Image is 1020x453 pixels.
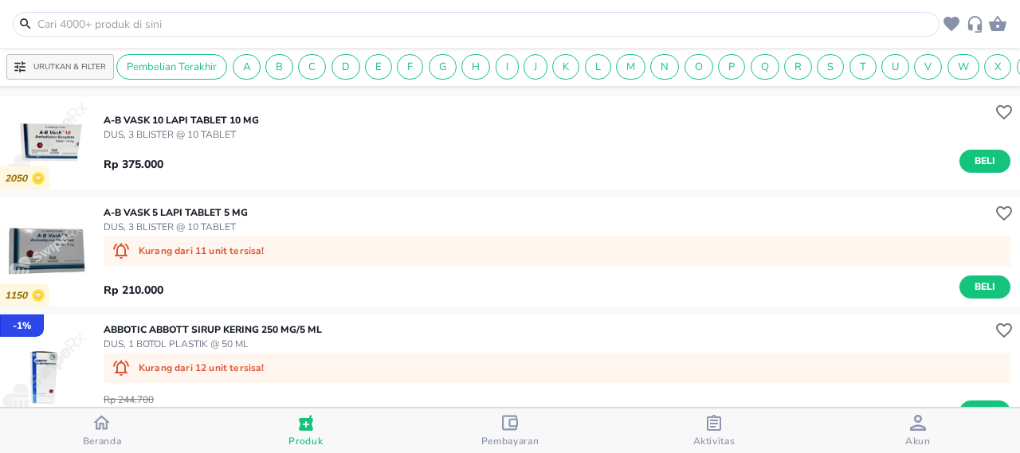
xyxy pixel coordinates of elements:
[612,408,816,453] button: Aktivitas
[948,60,979,74] span: W
[117,60,226,74] span: Pembelian Terakhir
[116,54,227,80] div: Pembelian Terakhir
[13,318,31,333] p: - 1 %
[971,279,998,295] span: Beli
[785,60,811,74] span: R
[914,54,942,80] div: V
[751,54,779,80] div: Q
[585,54,611,80] div: L
[104,236,1010,266] div: Kurang dari 11 unit tersisa!
[685,60,712,74] span: O
[366,60,391,74] span: E
[751,60,779,74] span: Q
[849,54,877,80] div: T
[104,353,1010,383] div: Kurang dari 12 unit tersisa!
[586,60,610,74] span: L
[430,60,456,74] span: G
[552,54,579,80] div: K
[104,282,163,299] p: Rp 210.000
[365,54,392,80] div: E
[288,435,323,447] span: Produk
[915,60,941,74] span: V
[617,60,645,74] span: M
[331,54,360,80] div: D
[718,54,745,80] div: P
[233,60,260,74] span: A
[719,60,744,74] span: P
[104,337,322,351] p: DUS, 1 BOTOL PLASTIK @ 50 ML
[524,60,547,74] span: J
[461,54,490,80] div: H
[104,220,248,234] p: DUS, 3 BLISTER @ 10 TABLET
[971,404,998,420] span: Beli
[104,322,322,337] p: ABBOTIC Abbott SIRUP KERING 250 MG/5 ML
[408,408,612,453] button: Pembayaran
[6,54,114,80] button: Urutkan & Filter
[265,54,293,80] div: B
[784,54,812,80] div: R
[651,60,678,74] span: N
[818,60,843,74] span: S
[959,150,1010,173] button: Beli
[104,392,163,407] p: Rp 244.700
[959,400,1010,424] button: Beli
[332,60,359,74] span: D
[33,61,106,73] p: Urutkan & Filter
[959,275,1010,299] button: Beli
[816,408,1020,453] button: Akun
[104,127,259,142] p: DUS, 3 BLISTER @ 10 TABLET
[298,54,326,80] div: C
[524,54,547,80] div: J
[616,54,645,80] div: M
[5,290,32,302] p: 1150
[881,54,909,80] div: U
[398,60,422,74] span: F
[429,54,457,80] div: G
[83,435,122,447] span: Beranda
[266,60,292,74] span: B
[971,153,998,170] span: Beli
[104,156,163,173] p: Rp 375.000
[817,54,844,80] div: S
[5,173,32,185] p: 2050
[947,54,979,80] div: W
[984,54,1011,80] div: X
[481,435,539,447] span: Pembayaran
[36,16,936,33] input: Cari 4000+ produk di sini
[299,60,325,74] span: C
[104,205,248,220] p: A-B VASK 5 Lapi TABLET 5 MG
[397,54,423,80] div: F
[233,54,261,80] div: A
[104,113,259,127] p: A-B VASK 10 Lapi TABLET 10 MG
[553,60,579,74] span: K
[462,60,489,74] span: H
[204,408,408,453] button: Produk
[905,435,931,447] span: Akun
[496,60,518,74] span: I
[693,435,736,447] span: Aktivitas
[650,54,679,80] div: N
[685,54,713,80] div: O
[850,60,876,74] span: T
[496,54,519,80] div: I
[985,60,1010,74] span: X
[882,60,908,74] span: U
